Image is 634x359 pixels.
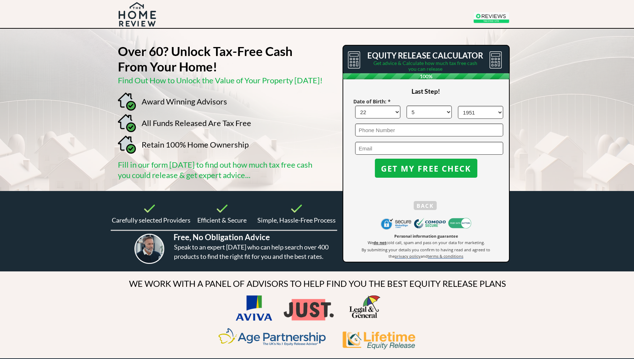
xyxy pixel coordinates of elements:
span: Simple, Hassle-Free Process [257,216,336,224]
span: Find Out How to Unlock the Value of Your Property [DATE]! [118,75,323,85]
span: Get advice & Calculate how much tax free cash you can release [373,60,477,72]
strong: Over 60? Unlock Tax-Free Cash From Your Home! [118,43,293,74]
span: EQUITY RELEASE CALCULATOR [367,51,483,60]
a: terms & conditions [428,253,463,259]
span: and [421,253,428,259]
span: Efficient & Secure [197,216,247,224]
span: 100% [343,73,509,79]
span: Last Step! [412,87,440,95]
span: Personal information guarantee [394,233,458,239]
span: All Funds Released Are Tax Free [142,118,251,128]
span: Retain 100% Home Ownership [142,140,249,149]
span: By submitting your details you confirm to having read and agreed to the [362,247,490,259]
button: GET MY FREE CHECK [375,159,477,178]
input: Email [355,142,503,155]
span: WE WORK WITH A PANEL OF ADVISORS TO HELP FIND YOU THE BEST EQUITY RELEASE PLANS [129,278,506,289]
span: Fill in our form [DATE] to find out how much tax free cash you could release & get expert advice... [118,160,312,180]
span: privacy policy [395,253,421,259]
span: Date of Birth: * [353,98,391,105]
span: Award Winning Advisors [142,97,227,106]
input: Phone Number [355,123,503,136]
span: Free, No Obligation Advice [174,232,270,242]
button: BACK [414,201,437,210]
span: Carefully selected Providers [112,216,190,224]
strong: do not [373,240,386,245]
span: Speak to an expert [DATE] who can help search over 400 products to find the right fit for you and... [174,243,329,260]
a: privacy policy [395,253,421,259]
span: We cold call, spam and pass on your data for marketing. [368,240,485,245]
span: GET MY FREE CHECK [375,164,477,173]
span: terms & conditions [428,253,463,259]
